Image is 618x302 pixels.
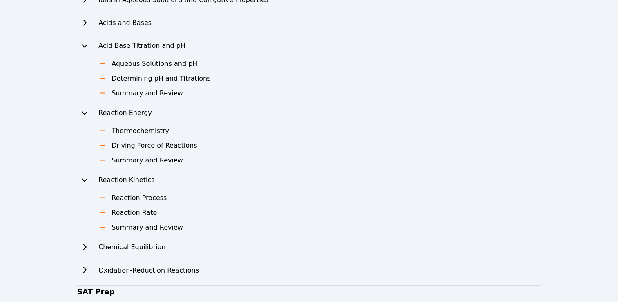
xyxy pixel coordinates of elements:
h3: SAT Prep [77,286,541,297]
h2: Acid Base Titration and pH [98,41,185,51]
h3: Reaction Rate [112,208,157,218]
h2: Reaction Kinetics [98,175,154,185]
h2: Oxidation-Reduction Reactions [98,265,199,275]
h3: Reaction Process [112,193,167,203]
h3: Summary and Review [112,156,183,165]
h3: Aqueous Solutions and pH [112,59,197,69]
h2: Acids and Bases [98,18,152,28]
h3: Summary and Review [112,223,183,232]
h2: Chemical Equilibrium [98,242,168,252]
h3: Determining pH and Titrations [112,74,210,83]
h3: Driving Force of Reactions [112,141,197,151]
h3: Thermochemistry [112,126,169,136]
h3: Summary and Review [112,88,183,98]
h2: Reaction Energy [98,108,152,118]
